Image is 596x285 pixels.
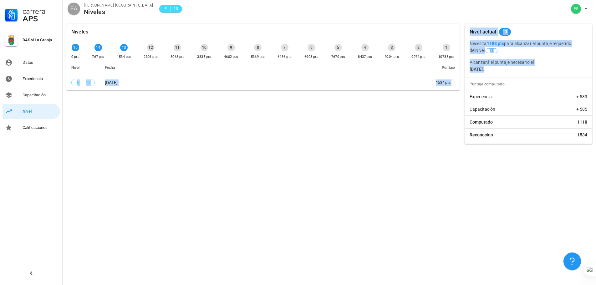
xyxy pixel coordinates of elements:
[120,44,128,51] div: 13
[436,79,451,86] span: 1534 pts
[571,4,581,14] div: avatar
[576,94,587,100] span: + 533
[23,60,58,65] div: Datos
[3,120,60,135] a: Calificaciones
[251,54,265,60] div: 5369 pts
[197,54,211,60] div: 3835 pts
[470,24,497,40] div: Nivel actual
[577,132,587,138] span: 1534
[254,44,262,51] div: 8
[23,76,58,81] div: Experiencia
[278,54,292,60] div: 6136 pts
[144,54,158,60] div: 2301 pts
[23,109,58,114] div: Nivel
[415,44,422,51] div: 2
[171,54,185,60] div: 3068 pts
[174,44,181,51] div: 11
[576,106,587,112] span: + 585
[224,54,238,60] div: 4602 pts
[86,79,91,86] span: 13
[3,104,60,119] a: Nivel
[163,6,168,12] span: E
[470,119,493,125] span: Computado
[427,60,460,75] th: Puntaje
[68,3,80,15] div: avatar
[71,54,79,60] div: 0 pts
[490,48,493,53] span: 12
[23,38,58,43] div: DASM La Granja
[173,6,178,12] span: 13
[358,54,372,60] div: 8437 pts
[470,132,493,138] span: Reconocido
[470,106,495,112] span: Capacitación
[470,94,492,100] span: Experiencia
[331,54,345,60] div: 7670 pts
[23,125,58,130] div: Calificaciones
[503,28,507,36] span: 13
[361,44,369,51] div: 4
[3,71,60,86] a: Experiencia
[475,48,498,53] span: Nivel
[23,15,58,23] div: APS
[487,41,504,46] b: 1183 pts
[105,80,118,85] span: [DATE]
[308,44,315,51] div: 6
[227,44,235,51] div: 9
[388,44,395,51] div: 3
[117,54,131,60] div: 1534 pts
[281,44,288,51] div: 7
[577,119,587,125] span: 1118
[72,44,79,51] div: 15
[201,44,208,51] div: 10
[100,60,427,75] th: Fecha
[23,93,58,98] div: Capacitación
[443,44,450,51] div: 1
[334,44,342,51] div: 5
[442,65,455,70] span: Puntaje
[147,44,155,51] div: 12
[84,8,153,15] div: Niveles
[84,2,153,8] div: [PERSON_NAME] [GEOGRAPHIC_DATA]
[470,59,587,73] p: Alcanzará el puntaje necesario el .
[438,54,455,60] div: 10738 pts
[3,88,60,103] a: Capacitación
[71,24,88,40] div: Niveles
[3,55,60,70] a: Datos
[470,40,587,54] p: Necesita para alcanzar el puntaje requerido del
[70,3,77,15] span: EA
[411,54,425,60] div: 9971 pts
[94,44,102,51] div: 14
[385,54,399,60] div: 9204 pts
[23,8,58,15] div: Carrera
[75,79,80,86] span: E
[71,65,79,70] span: Nivel
[92,54,104,60] div: 767 pts
[304,54,318,60] div: 6903 pts
[470,67,483,72] b: [DATE]
[105,65,115,70] span: Fecha
[66,60,100,75] th: Nivel
[467,78,592,90] div: Puntaje computado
